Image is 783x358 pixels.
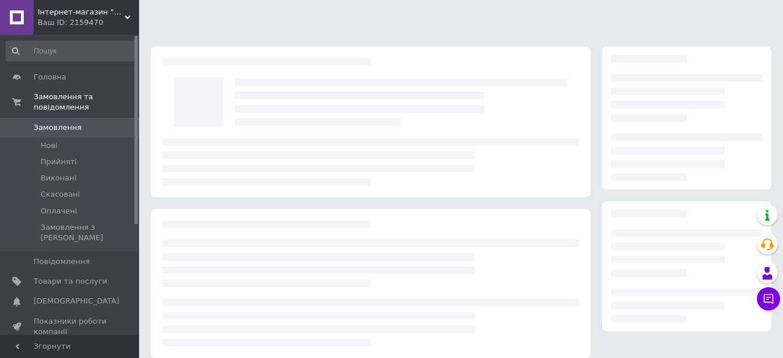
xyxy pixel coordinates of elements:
span: Скасовані [41,189,80,200]
span: Замовлення та повідомлення [34,92,139,113]
div: Ваш ID: 2159470 [38,17,139,28]
span: Замовлення [34,122,82,133]
span: Оплачені [41,206,77,216]
span: Прийняті [41,157,77,167]
span: [DEMOGRAPHIC_DATA] [34,296,119,306]
input: Пошук [6,41,137,62]
span: Товари та послуги [34,276,107,287]
span: Нові [41,140,57,151]
span: Головна [34,72,66,82]
span: Інтернет-магазин "BagirTop" [38,7,125,17]
span: Виконані [41,173,77,183]
button: Чат з покупцем [757,287,780,310]
span: Показники роботи компанії [34,316,107,337]
span: Замовлення з [PERSON_NAME] [41,222,136,243]
span: Повідомлення [34,256,90,267]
